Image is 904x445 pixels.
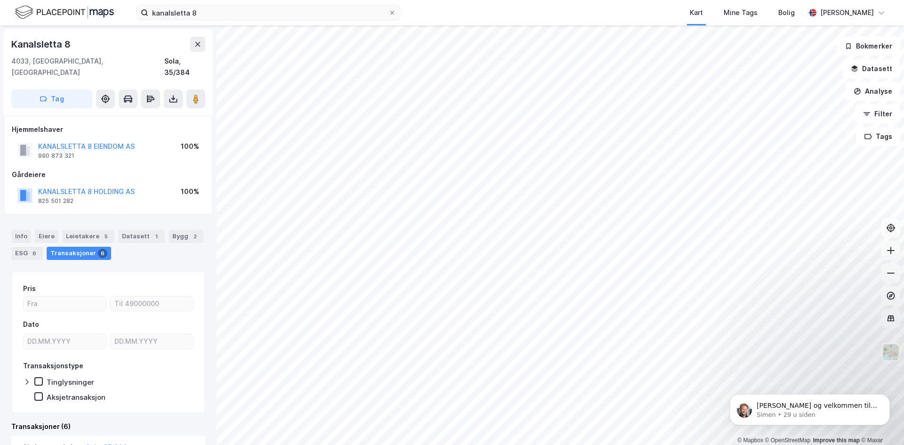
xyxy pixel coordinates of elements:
div: 4033, [GEOGRAPHIC_DATA], [GEOGRAPHIC_DATA] [11,56,164,78]
button: Tags [856,127,900,146]
div: Sola, 35/384 [164,56,205,78]
a: Mapbox [737,437,763,444]
div: Transaksjoner (6) [11,421,205,432]
button: Datasett [843,59,900,78]
div: Mine Tags [724,7,758,18]
input: Fra [24,297,106,311]
div: Eiere [35,230,58,243]
div: Kanalsletta 8 [11,37,72,52]
div: Bolig [778,7,795,18]
input: DD.MM.YYYY [24,334,106,348]
img: Z [882,343,900,361]
button: Bokmerker [837,37,900,56]
div: 825 501 282 [38,197,73,205]
div: Info [11,230,31,243]
button: Tag [11,89,92,108]
div: 100% [181,186,199,197]
div: Kart [690,7,703,18]
div: [PERSON_NAME] [820,7,874,18]
button: Filter [855,105,900,123]
div: Transaksjoner [47,247,111,260]
img: logo.f888ab2527a4732fd821a326f86c7f29.svg [15,4,114,21]
input: DD.MM.YYYY [111,334,193,348]
p: Message from Simen, sent 29 u siden [41,36,162,45]
div: Tinglysninger [47,378,94,387]
div: Aksjetransaksjon [47,393,105,402]
div: ESG [11,247,43,260]
div: Pris [23,283,36,294]
div: Gårdeiere [12,169,205,180]
input: Søk på adresse, matrikkel, gårdeiere, leietakere eller personer [148,6,388,20]
a: Improve this map [813,437,860,444]
button: Analyse [846,82,900,101]
div: Leietakere [62,230,114,243]
span: [PERSON_NAME] og velkommen til Newsec Maps, [PERSON_NAME] det er du lurer på så er det bare å ta ... [41,27,161,73]
div: 6 [98,249,107,258]
div: Dato [23,319,39,330]
div: 6 [30,249,39,258]
input: Til 49000000 [111,297,193,311]
div: 2 [190,232,200,241]
div: Transaksjonstype [23,360,83,372]
div: 5 [101,232,111,241]
div: Hjemmelshaver [12,124,205,135]
div: 990 873 321 [38,152,74,160]
div: Datasett [118,230,165,243]
div: 100% [181,141,199,152]
div: Bygg [169,230,203,243]
iframe: Intercom notifications melding [716,374,904,440]
a: OpenStreetMap [765,437,811,444]
div: 1 [152,232,161,241]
